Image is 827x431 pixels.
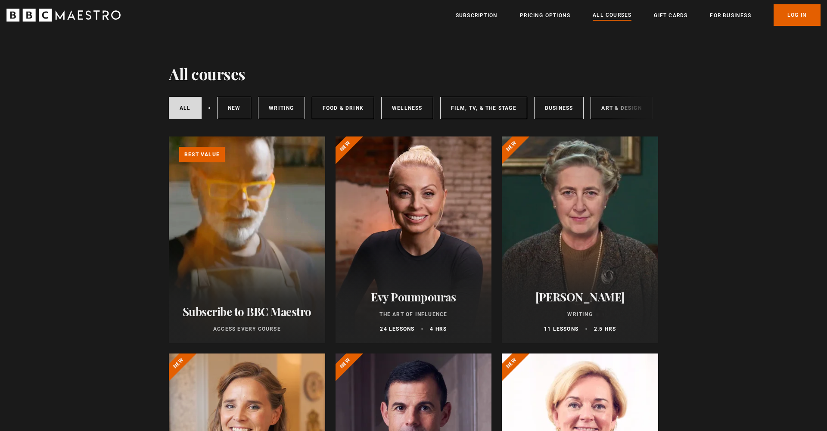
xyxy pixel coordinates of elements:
p: 11 lessons [544,325,578,333]
h2: Evy Poumpouras [346,290,482,304]
p: 2.5 hrs [594,325,616,333]
a: Log In [774,4,821,26]
a: Business [534,97,584,119]
p: The Art of Influence [346,310,482,318]
p: Writing [512,310,648,318]
nav: Primary [456,4,821,26]
svg: BBC Maestro [6,9,121,22]
h2: [PERSON_NAME] [512,290,648,304]
a: All [169,97,202,119]
p: Best value [179,147,225,162]
a: New [217,97,252,119]
a: [PERSON_NAME] Writing 11 lessons 2.5 hrs New [502,136,658,343]
a: Wellness [381,97,433,119]
h1: All courses [169,65,246,83]
a: Food & Drink [312,97,374,119]
a: Pricing Options [520,11,570,20]
a: Gift Cards [654,11,687,20]
a: Writing [258,97,305,119]
a: Subscription [456,11,497,20]
a: Art & Design [591,97,652,119]
p: 24 lessons [380,325,414,333]
a: For business [710,11,751,20]
p: 4 hrs [430,325,447,333]
a: Film, TV, & The Stage [440,97,527,119]
a: Evy Poumpouras The Art of Influence 24 lessons 4 hrs New [336,136,492,343]
a: All Courses [593,11,631,20]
